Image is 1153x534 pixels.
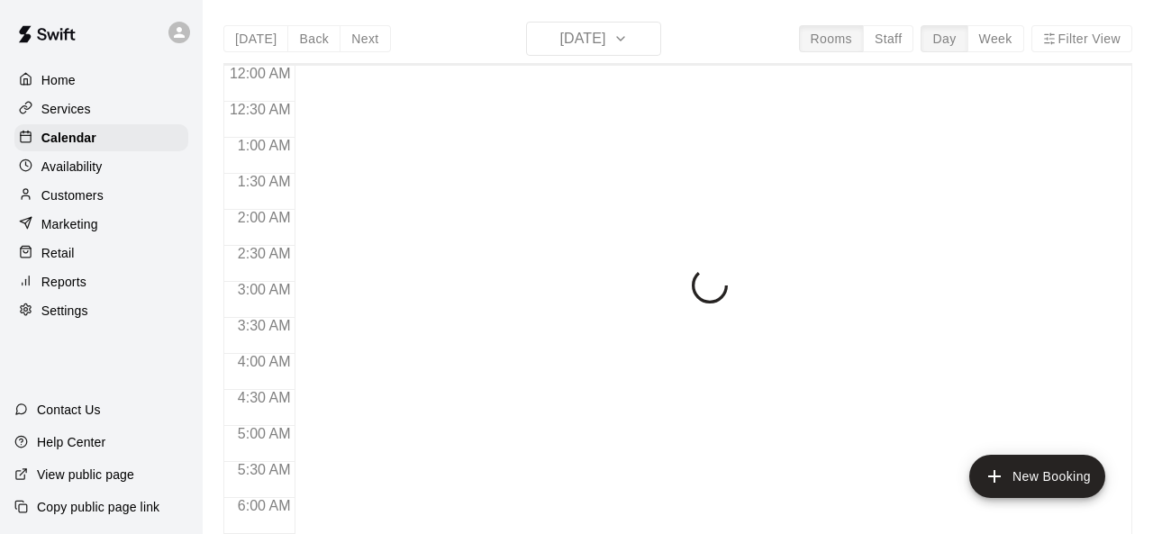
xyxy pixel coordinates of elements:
[233,138,295,153] span: 1:00 AM
[225,66,295,81] span: 12:00 AM
[14,67,188,94] a: Home
[233,498,295,513] span: 6:00 AM
[37,433,105,451] p: Help Center
[14,211,188,238] a: Marketing
[14,240,188,267] a: Retail
[37,466,134,484] p: View public page
[233,318,295,333] span: 3:30 AM
[14,297,188,324] a: Settings
[233,354,295,369] span: 4:00 AM
[14,182,188,209] a: Customers
[41,186,104,204] p: Customers
[233,282,295,297] span: 3:00 AM
[41,71,76,89] p: Home
[41,129,96,147] p: Calendar
[233,390,295,405] span: 4:30 AM
[233,462,295,477] span: 5:30 AM
[41,273,86,291] p: Reports
[225,102,295,117] span: 12:30 AM
[14,268,188,295] a: Reports
[41,215,98,233] p: Marketing
[14,153,188,180] a: Availability
[41,302,88,320] p: Settings
[37,401,101,419] p: Contact Us
[41,158,103,176] p: Availability
[233,210,295,225] span: 2:00 AM
[233,246,295,261] span: 2:30 AM
[14,124,188,151] a: Calendar
[233,426,295,441] span: 5:00 AM
[233,174,295,189] span: 1:30 AM
[41,100,91,118] p: Services
[37,498,159,516] p: Copy public page link
[969,455,1105,498] button: add
[14,95,188,122] a: Services
[41,244,75,262] p: Retail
